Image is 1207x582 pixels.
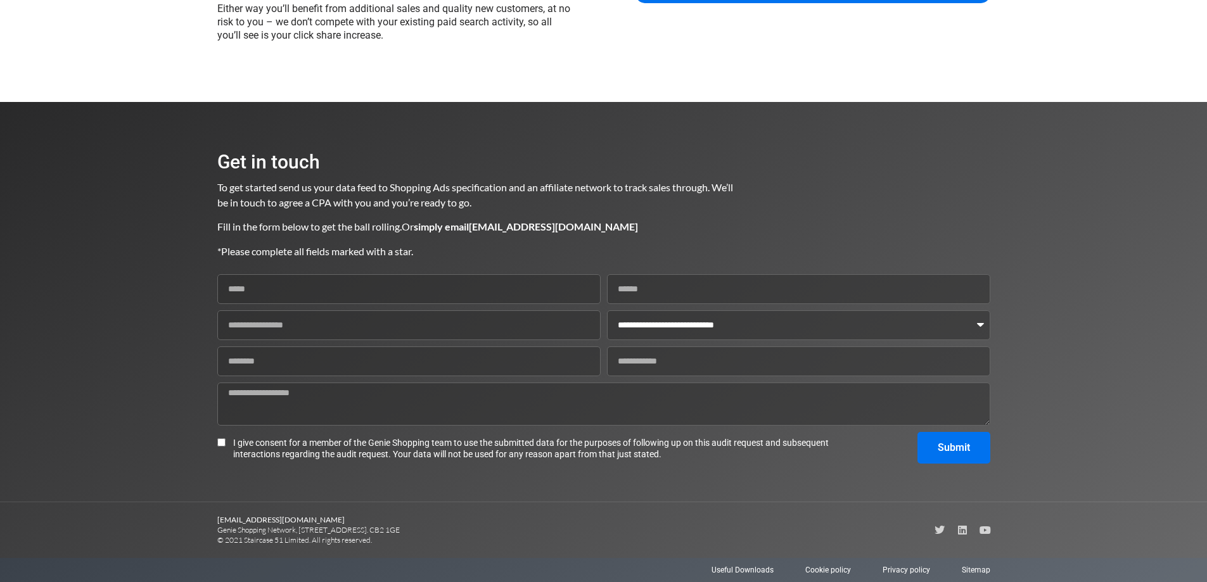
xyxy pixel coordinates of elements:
h2: Get in touch [217,153,734,172]
span: I give consent for a member of the Genie Shopping team to use the submitted data for the purposes... [233,437,834,460]
p: *Please complete all fields marked with a star. [217,244,734,259]
button: Submit [917,432,990,464]
p: Genie Shopping Network, [STREET_ADDRESS]. CB2 1GE © 2021 Staircase 51 Limited. All rights reserved. [217,515,604,545]
b: simply email [EMAIL_ADDRESS][DOMAIN_NAME] [414,220,638,232]
a: Cookie policy [805,564,851,576]
a: Privacy policy [883,564,930,576]
span: Fill in the form below to get the ball rolling. [217,220,402,232]
span: Either way you’ll benefit from additional sales and quality new customers, at no risk to you – we... [217,3,570,41]
a: Sitemap [962,564,990,576]
b: [EMAIL_ADDRESS][DOMAIN_NAME] [217,515,345,524]
span: To get started send us your data feed to Shopping Ads specification and an affiliate network to t... [217,181,735,208]
span: Or [402,220,638,232]
a: Useful Downloads [712,564,774,576]
span: Submit [938,443,970,453]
